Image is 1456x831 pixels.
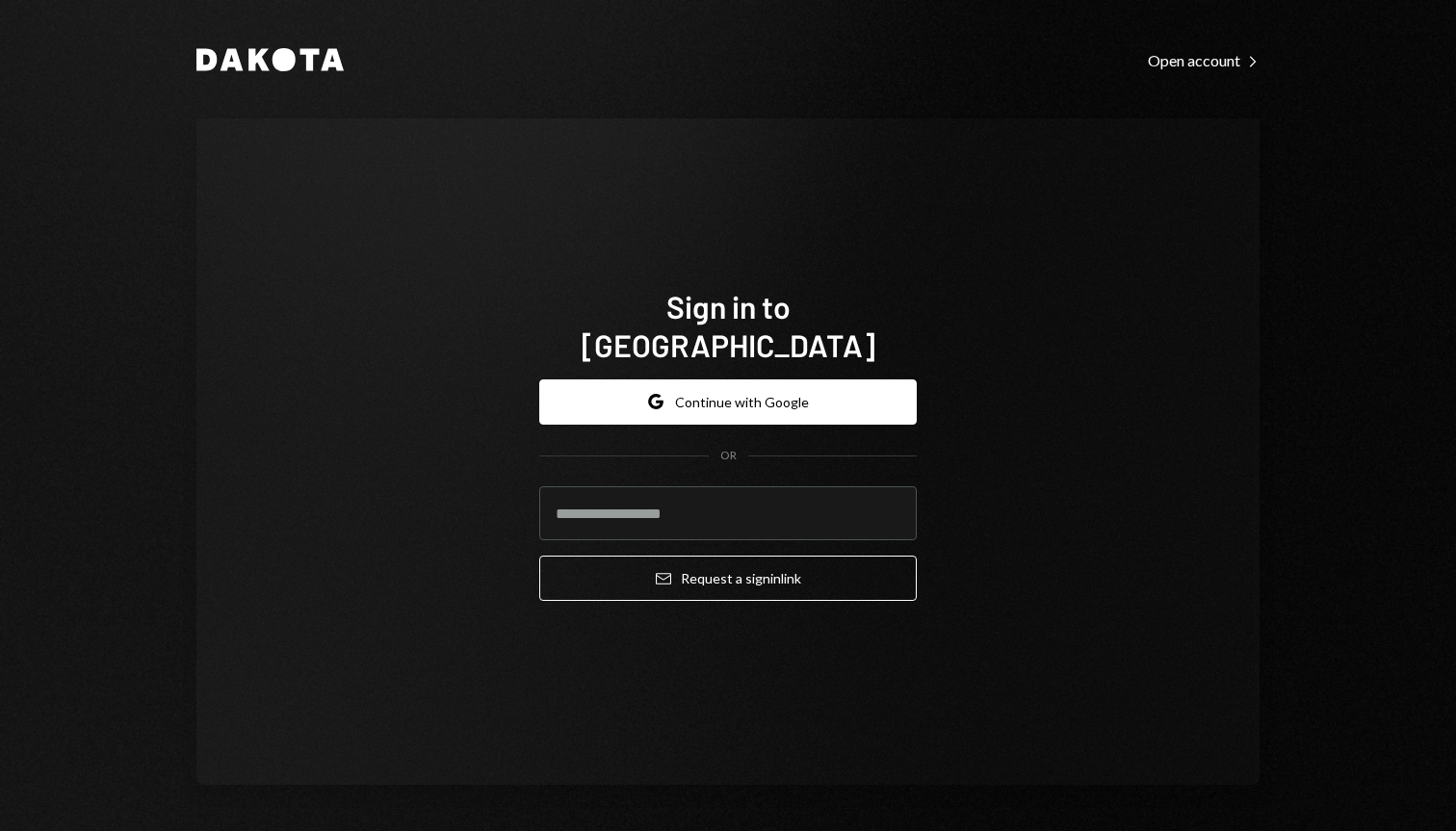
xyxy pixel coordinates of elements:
div: Open account [1148,51,1260,70]
h1: Sign in to [GEOGRAPHIC_DATA] [539,287,917,364]
a: Open account [1148,49,1260,70]
button: Continue with Google [539,379,917,425]
div: OR [720,448,737,464]
button: Request a signinlink [539,556,917,601]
